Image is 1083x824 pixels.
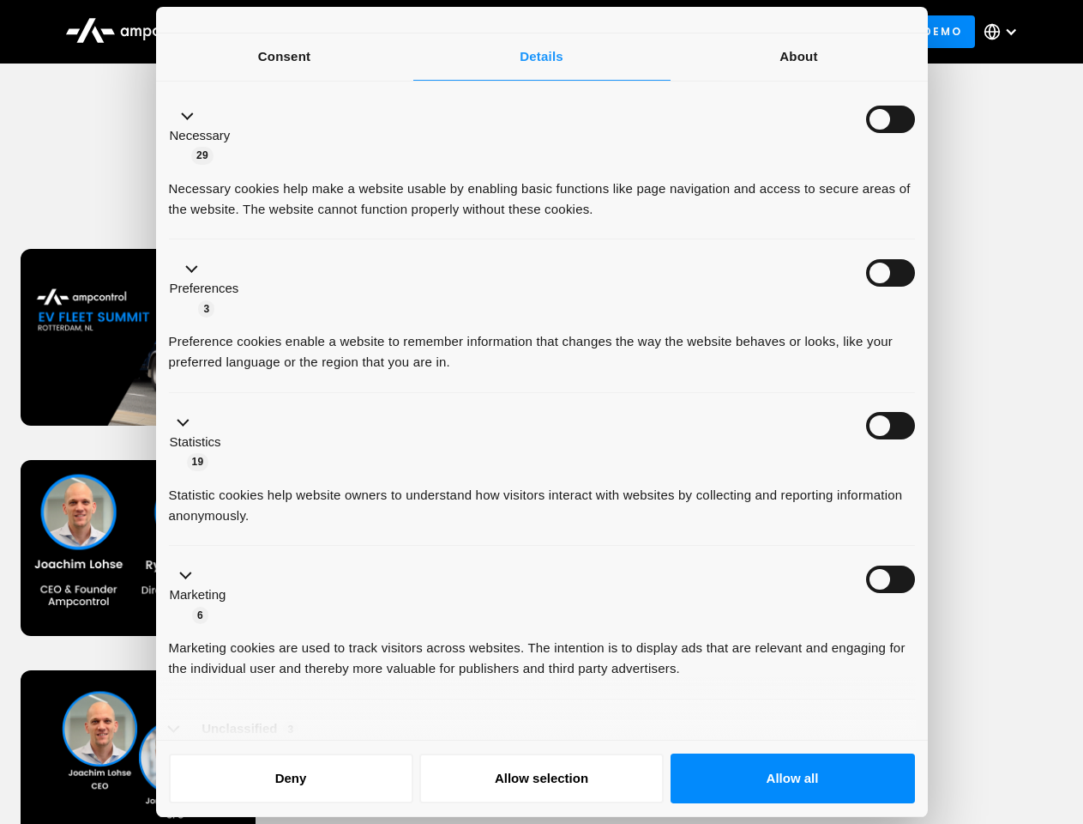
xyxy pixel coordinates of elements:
div: Preference cookies enable a website to remember information that changes the way the website beha... [169,318,915,373]
div: Statistic cookies help website owners to understand how visitors interact with websites by collec... [169,472,915,526]
button: Deny [169,754,413,803]
button: Preferences (3) [169,259,250,319]
span: 19 [187,453,209,470]
button: Allow all [671,754,915,803]
button: Allow selection [419,754,664,803]
span: 6 [192,607,208,624]
span: 3 [198,300,214,318]
label: Marketing [170,585,226,605]
span: 3 [283,721,299,738]
label: Necessary [170,126,231,146]
h1: Upcoming Webinars [21,173,1063,215]
button: Necessary (29) [169,106,241,166]
button: Statistics (19) [169,412,232,472]
div: Marketing cookies are used to track visitors across websites. The intention is to display ads tha... [169,625,915,679]
a: Details [413,33,671,81]
button: Unclassified (3) [169,718,310,740]
span: 29 [191,147,214,164]
a: Consent [156,33,413,81]
label: Preferences [170,279,239,299]
label: Statistics [170,433,221,452]
a: About [671,33,928,81]
button: Marketing (6) [169,566,237,626]
div: Necessary cookies help make a website usable by enabling basic functions like page navigation and... [169,166,915,220]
